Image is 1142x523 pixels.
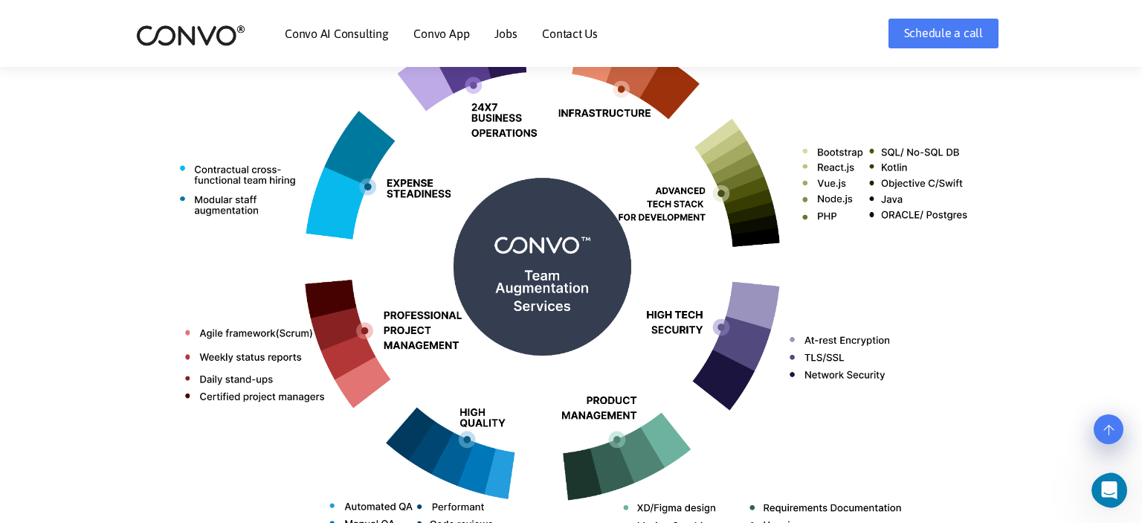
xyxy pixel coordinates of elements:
[494,28,517,39] a: Jobs
[285,28,388,39] a: Convo AI Consulting
[136,24,245,47] img: logo_2.png
[888,19,999,48] a: Schedule a call
[413,28,469,39] a: Convo App
[542,28,598,39] a: Contact Us
[1091,472,1138,508] iframe: Intercom live chat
